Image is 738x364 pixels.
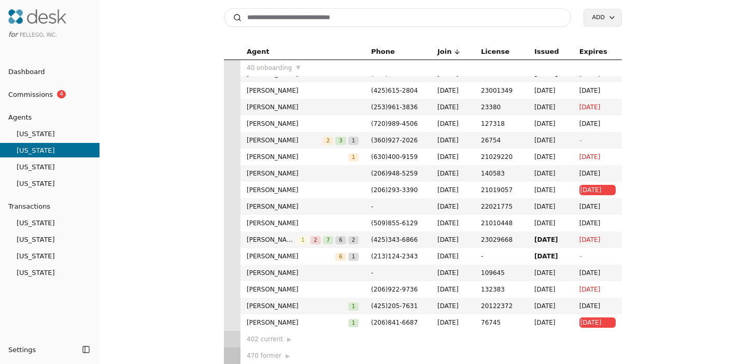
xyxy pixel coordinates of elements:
span: 6 [335,236,346,244]
span: ▶ [287,335,291,344]
span: 127318 [481,119,522,129]
span: [DATE] [579,284,616,295]
span: [DATE] [534,201,567,212]
span: 22021775 [481,201,522,212]
div: 470 former [247,351,359,361]
span: [PERSON_NAME] [247,102,359,112]
span: 21010448 [481,218,522,228]
span: - [579,137,581,144]
span: 1 [297,236,308,244]
span: 2 [348,236,359,244]
span: [PERSON_NAME] [247,301,348,311]
button: 6 [335,251,346,261]
span: [DATE] [579,235,616,245]
span: Join [437,46,451,57]
span: ▶ [286,352,290,361]
span: ( 509 ) 855 - 6129 [371,220,418,227]
span: [PERSON_NAME] [247,268,359,278]
span: [DATE] [437,268,469,278]
span: ( 630 ) 400 - 9159 [371,153,418,161]
span: - [371,201,425,212]
span: [PERSON_NAME] [247,168,359,179]
span: [DATE] [437,251,469,261]
span: [DATE] [580,185,615,195]
span: ( 360 ) 927 - 2026 [371,137,418,144]
span: 3 [335,137,346,145]
span: 140583 [481,168,522,179]
span: [DATE] [579,102,616,112]
span: - [579,253,581,260]
button: 2 [310,235,321,245]
span: 7 [323,236,333,244]
span: 2 [323,137,333,145]
span: [DATE] [534,135,567,145]
span: for [8,31,18,38]
span: [DATE] [437,135,469,145]
span: [DATE] [437,317,469,328]
span: Phone [371,46,395,57]
span: Pellego, Inc. [20,32,57,38]
button: 1 [348,152,359,162]
span: [DATE] [534,119,567,129]
span: 1 [348,302,359,311]
span: [DATE] [534,102,567,112]
span: Issued [534,46,559,57]
button: Settings [4,341,79,358]
span: [DATE] [437,152,469,162]
span: [DATE] [534,251,567,261]
span: Agent [247,46,269,57]
span: [DATE] [534,185,567,195]
span: 132383 [481,284,522,295]
span: [DATE] [534,168,567,179]
span: 21029220 [481,152,522,162]
span: [PERSON_NAME] [247,251,335,261]
span: ( 206 ) 841 - 6687 [371,319,418,326]
span: [DATE] [534,85,567,96]
span: [PERSON_NAME] [247,201,359,212]
button: 6 [335,235,346,245]
span: [DATE] [437,119,469,129]
span: [DATE] [437,218,469,228]
span: [PERSON_NAME] [247,152,348,162]
span: [DATE] [534,235,567,245]
span: 1 [348,319,359,327]
span: Expires [579,46,607,57]
button: 7 [323,235,333,245]
span: ( 206 ) 922 - 9736 [371,286,418,293]
span: ( 425 ) 615 - 2804 [371,87,418,94]
button: 1 [348,251,359,261]
span: 1 [348,253,359,261]
span: [DATE] [437,102,469,112]
span: ( 206 ) 293 - 3390 [371,186,418,194]
span: ( 206 ) 948 - 5259 [371,170,418,177]
span: 23029668 [481,235,522,245]
span: [PERSON_NAME] [247,85,359,96]
span: 23001349 [481,85,522,96]
span: ( 425 ) 220 - 8038 [371,70,418,78]
span: [DATE] [534,301,567,311]
button: 2 [323,135,333,145]
span: [DATE] [534,268,567,278]
button: Add [584,9,622,26]
span: [DATE] [437,201,469,212]
span: [DATE] [437,168,469,179]
span: [DATE] [579,301,616,311]
span: 76745 [481,317,522,328]
button: 3 [335,135,346,145]
span: [DATE] [437,301,469,311]
img: Desk [8,9,66,24]
span: [PERSON_NAME] [247,119,359,129]
button: 1 [348,301,359,311]
span: License [481,46,509,57]
span: 4 [57,90,66,98]
span: [DATE] [437,85,469,96]
span: ▼ [296,63,300,72]
span: [DATE] [534,284,567,295]
span: ( 720 ) 989 - 4506 [371,120,418,127]
span: [DATE] [579,168,616,179]
span: [DATE] [579,119,616,129]
span: [PERSON_NAME] [247,235,297,245]
button: 1 [348,135,359,145]
span: ( 213 ) 124 - 2343 [371,253,418,260]
span: [DATE] [579,268,616,278]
